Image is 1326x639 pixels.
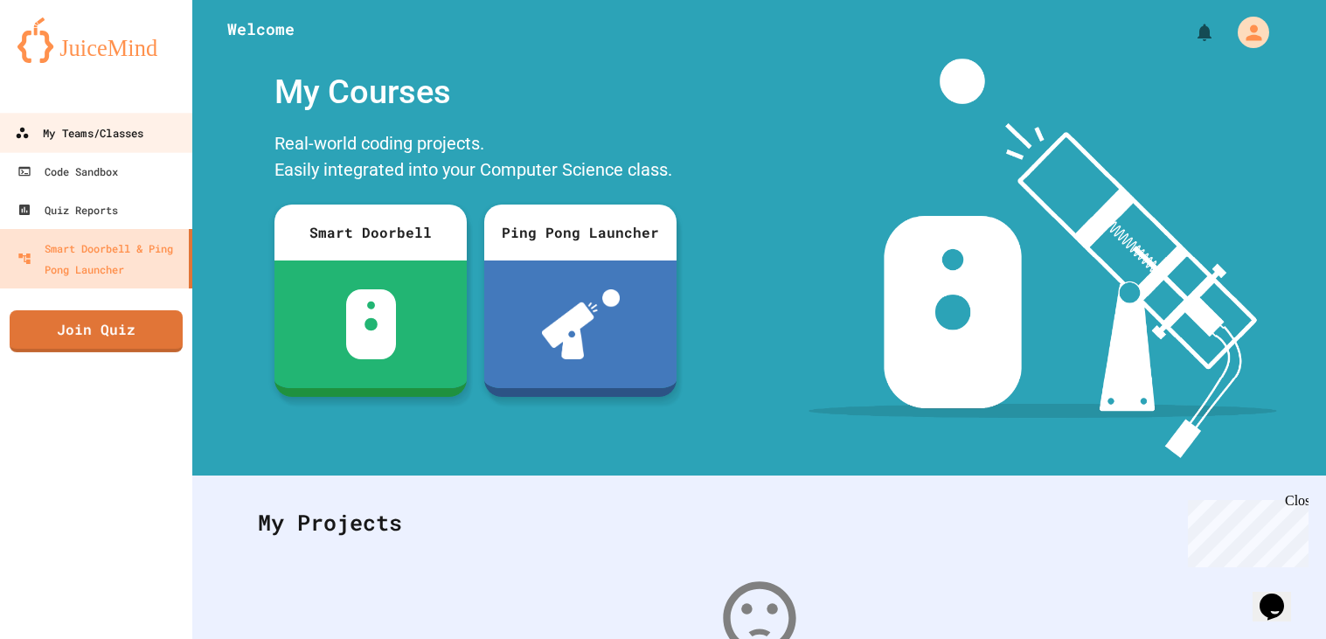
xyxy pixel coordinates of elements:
[1253,569,1309,622] iframe: chat widget
[240,489,1278,557] div: My Projects
[7,7,121,111] div: Chat with us now!Close
[266,126,685,191] div: Real-world coding projects. Easily integrated into your Computer Science class.
[484,205,677,260] div: Ping Pong Launcher
[346,289,396,359] img: sdb-white.svg
[17,17,175,63] img: logo-orange.svg
[10,310,183,352] a: Join Quiz
[17,199,118,220] div: Quiz Reports
[17,238,182,280] div: Smart Doorbell & Ping Pong Launcher
[1219,12,1274,52] div: My Account
[17,161,118,182] div: Code Sandbox
[1181,493,1309,567] iframe: chat widget
[809,59,1277,458] img: banner-image-my-projects.png
[15,122,143,144] div: My Teams/Classes
[274,205,467,260] div: Smart Doorbell
[542,289,620,359] img: ppl-with-ball.png
[266,59,685,126] div: My Courses
[1162,17,1219,47] div: My Notifications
